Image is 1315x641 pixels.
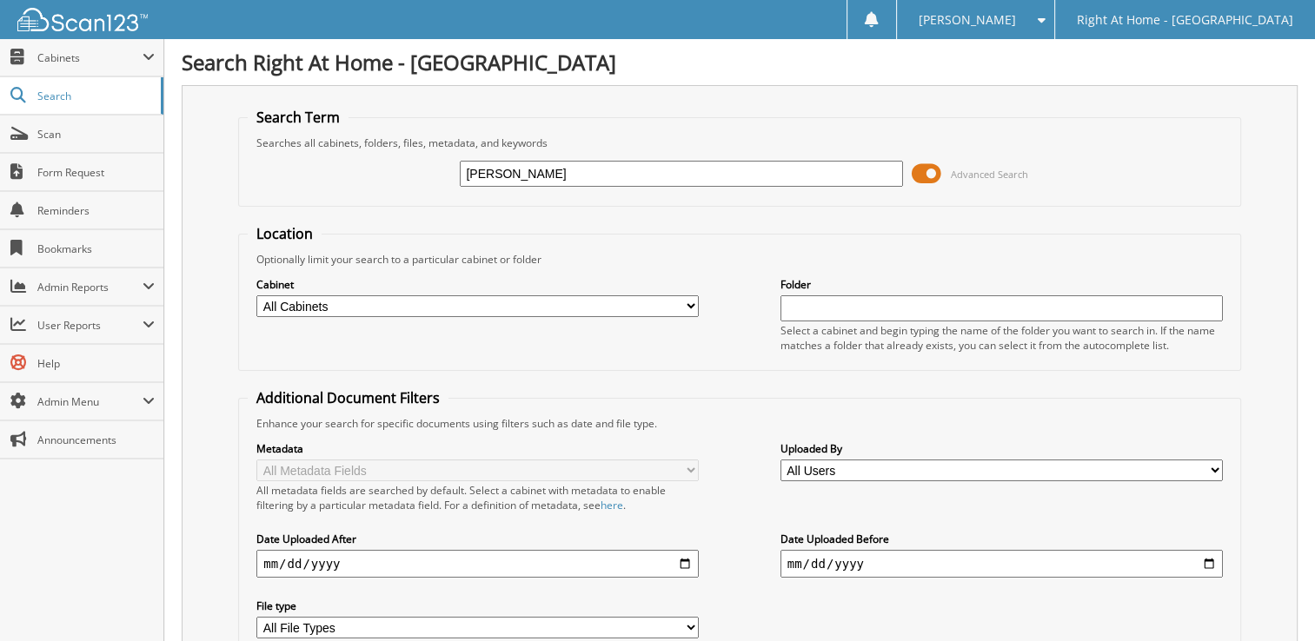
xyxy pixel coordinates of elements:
span: Search [37,89,152,103]
span: User Reports [37,318,143,333]
span: Announcements [37,433,155,447]
span: Reminders [37,203,155,218]
span: Help [37,356,155,371]
span: [PERSON_NAME] [919,15,1016,25]
a: here [601,498,623,512]
label: Folder [780,277,1223,292]
span: Form Request [37,165,155,180]
legend: Additional Document Filters [248,388,448,407]
img: scan123-logo-white.svg [17,8,148,31]
legend: Location [248,224,322,243]
iframe: Chat Widget [1228,558,1315,641]
label: Cabinet [256,277,699,292]
label: File type [256,598,699,613]
input: start [256,550,699,578]
span: Cabinets [37,50,143,65]
legend: Search Term [248,108,349,127]
h1: Search Right At Home - [GEOGRAPHIC_DATA] [182,48,1298,76]
div: Select a cabinet and begin typing the name of the folder you want to search in. If the name match... [780,323,1223,353]
label: Date Uploaded After [256,532,699,546]
span: Bookmarks [37,241,155,256]
span: Advanced Search [951,168,1028,181]
span: Admin Menu [37,394,143,409]
div: Searches all cabinets, folders, files, metadata, and keywords [248,135,1232,150]
div: Optionally limit your search to a particular cabinet or folder [248,252,1232,267]
input: end [780,550,1223,578]
label: Metadata [256,441,699,456]
span: Admin Reports [37,280,143,294]
span: Right At Home - [GEOGRAPHIC_DATA] [1077,15,1293,25]
div: All metadata fields are searched by default. Select a cabinet with metadata to enable filtering b... [256,483,699,512]
label: Date Uploaded Before [780,532,1223,546]
div: Enhance your search for specific documents using filters such as date and file type. [248,416,1232,431]
span: Scan [37,127,155,142]
label: Uploaded By [780,441,1223,456]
